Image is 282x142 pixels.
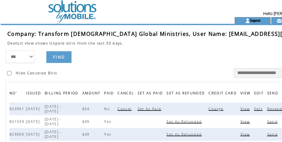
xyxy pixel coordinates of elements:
a: logout [250,18,261,22]
a: NO' [9,91,18,95]
a: FIND [46,51,72,63]
span: Send the bill to the customer's email [267,89,280,99]
a: Edit [254,106,264,111]
span: $54 [82,106,91,111]
a: Send [267,119,279,123]
span: Yes [104,119,113,124]
a: Set As Paid [138,106,163,111]
a: Set As Refunded [167,132,203,136]
a: Set As Refunded [167,119,203,123]
a: View [240,106,251,111]
a: PAID [104,91,115,95]
span: Click to set this bill as paid [138,106,163,111]
span: No [104,106,111,111]
span: Click to send this bill to cutomer's email [267,132,279,137]
span: CANCEL [117,89,136,99]
span: CREDIT CARD [208,89,238,99]
span: BILLING PERIOD [45,89,80,99]
span: Click to set this bill as refunded [167,119,203,124]
span: Deafult view shows Unpaid bills from the last 30 days. [7,41,124,46]
span: Click to view this bill [240,106,251,111]
span: Click to view this bill [240,119,251,124]
img: account_icon.gif [245,18,250,23]
span: 831539 [9,119,26,124]
span: Click to edit this bill [254,106,264,111]
span: Yes [104,132,113,137]
span: EDIT [254,89,265,99]
img: contact_us_icon.gif [277,18,282,23]
span: Click to send this bill to cutomer's email [267,119,279,124]
span: $49 [82,119,91,124]
span: [DATE] [26,106,41,111]
span: [DATE] - [DATE] [45,130,61,139]
span: Click to cancel this bill [117,106,133,111]
span: VIEW [240,89,252,99]
a: View [240,119,251,123]
span: Click to set this bill as refunded [167,132,203,137]
span: 833991 [9,106,26,111]
a: AMOUNT [82,91,102,95]
span: Click to charge this bill [208,106,225,111]
span: Hide Canceled Bills [16,71,57,75]
span: NO' [9,89,18,99]
a: Cancel [117,106,133,111]
a: ISSUED [26,91,43,95]
a: Send [267,132,279,136]
span: [DATE] - [DATE] [45,117,61,126]
span: SET AS PAID [138,89,165,99]
span: [DATE] - [DATE] [45,104,61,114]
span: PAID [104,89,115,99]
a: Charge [208,106,225,111]
span: [DATE] [26,132,41,137]
a: View [240,132,251,136]
a: BILLING PERIOD [45,91,80,95]
span: [DATE] [26,119,41,124]
span: SET AS REFUNDED [167,89,206,99]
span: Click to view this bill [240,132,251,137]
span: AMOUNT [82,89,102,99]
span: ISSUED [26,89,43,99]
span: $49 [82,132,91,137]
span: 829060 [9,132,26,137]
